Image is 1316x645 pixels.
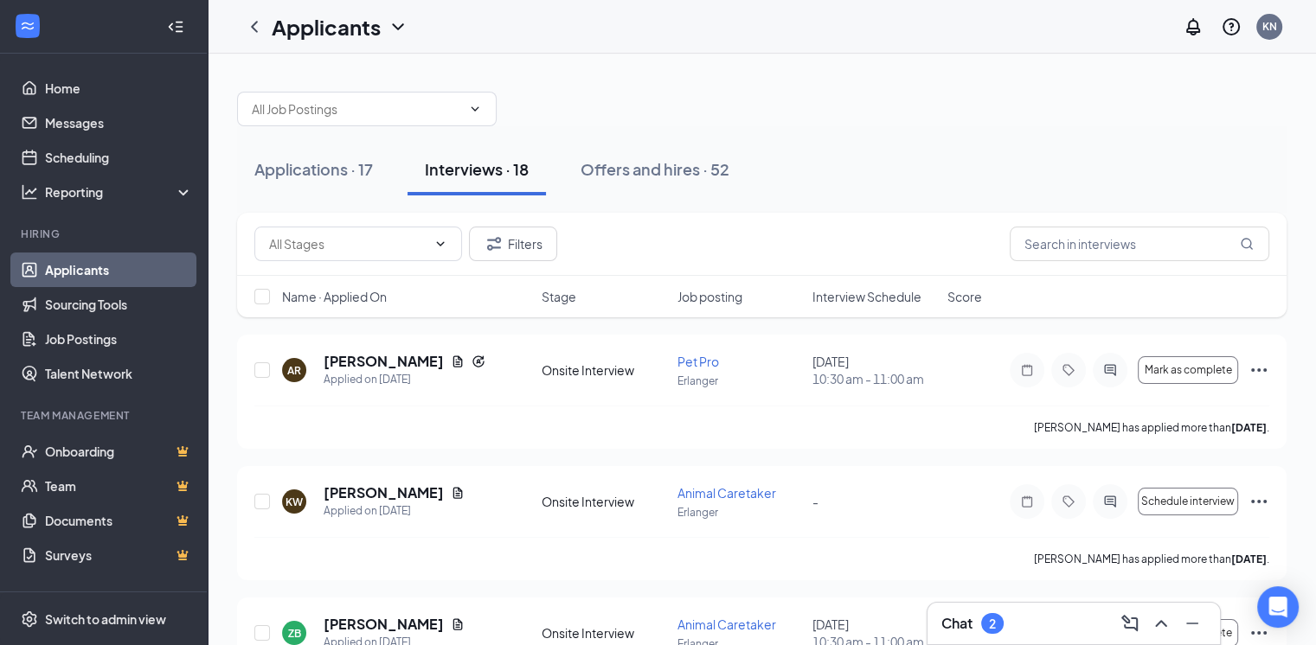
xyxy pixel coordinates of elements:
a: Messages [45,105,193,140]
a: OnboardingCrown [45,434,193,469]
button: Watch Video [172,308,263,339]
p: Please watch this 2-minute video to review the warning signs from the recent phishing email so th... [29,207,247,276]
div: KW [286,495,303,509]
button: ChevronUp [1147,610,1175,637]
h1: Applicants [272,12,381,42]
span: Interview Schedule [812,288,921,305]
div: Hiring [21,227,189,241]
strong: REPORTED [43,121,106,135]
button: Watch it later [167,349,263,380]
svg: Note [1017,495,1037,508]
svg: ChevronDown [468,102,482,116]
div: Onsite Interview [542,493,666,510]
span: Stage [542,288,576,305]
div: Team Management [21,408,189,423]
span: Animal Caretaker [677,616,776,632]
svg: Ellipses [1249,623,1269,643]
a: Job Postings [45,322,193,356]
div: Applications · 17 [254,158,373,180]
svg: Note [1017,363,1037,377]
svg: Ellipses [1249,491,1269,512]
p: Phishing is getting sophisticated, with red flags less apparent. Any email that is suspicious, SP... [29,80,247,149]
b: [DATE] [1231,552,1267,565]
a: Home [45,71,193,105]
div: Onsite Interview [542,624,666,642]
div: Applied on [DATE] [324,371,485,388]
span: - [812,494,818,509]
a: Sourcing Tools [45,287,193,322]
button: Schedule interview [1138,488,1238,515]
p: [PERSON_NAME] has applied more than . [1034,552,1269,566]
div: Interviews · 18 [425,158,529,180]
svg: Document [451,617,465,631]
p: [PERSON_NAME] has applied more than . [1034,420,1269,435]
span: Schedule interview [1141,495,1235,508]
div: [DATE] [812,353,937,387]
svg: Collapse [167,18,184,35]
svg: Document [451,486,465,500]
svg: ChevronDown [433,237,447,251]
input: All Stages [269,234,427,253]
button: ComposeMessage [1116,610,1144,637]
a: SurveysCrown [45,538,193,572]
a: TeamCrown [45,469,193,503]
h5: [PERSON_NAME] [324,615,444,634]
svg: ActiveChat [1100,495,1120,508]
svg: Tag [1058,495,1079,508]
div: Reporting [45,183,194,201]
svg: ChevronDown [388,16,408,37]
svg: QuestionInfo [1221,16,1242,37]
svg: ActiveChat [1100,363,1120,377]
svg: Filter [484,233,504,254]
svg: WorkstreamLogo [19,17,36,35]
div: Payroll [21,590,189,604]
span: Mark as complete [1144,364,1231,376]
span: Name · Applied On [282,288,387,305]
a: Talent Network [45,356,193,391]
div: 2 [989,616,996,631]
svg: Analysis [21,183,38,201]
img: 1755887412032553598.png [12,12,29,29]
div: Onsite Interview [542,361,666,379]
div: Offers and hires · 52 [581,158,729,180]
a: Scheduling [45,140,193,175]
svg: Tag [1058,363,1079,377]
h3: Chat [941,614,973,633]
p: Erlanger [677,505,802,520]
h5: [PERSON_NAME] [324,483,444,502]
svg: ComposeMessage [1120,613,1140,634]
h5: [PERSON_NAME] [324,352,444,371]
svg: ChevronUp [1151,613,1172,634]
img: 1755887412032553598.png [2,2,36,36]
div: KN [1262,19,1277,34]
svg: Ellipses [1249,360,1269,380]
div: Open Intercom Messenger [1257,586,1299,628]
span: Job posting [677,288,742,305]
span: 10:30 am - 11:00 am [812,370,937,387]
svg: Notifications [1183,16,1204,37]
b: [DATE] [1231,421,1267,434]
div: ZB [288,626,301,641]
svg: ChevronLeft [244,16,265,37]
div: Applied on [DATE] [324,502,465,520]
a: DocumentsCrown [45,503,193,538]
span: Animal Caretaker [677,485,776,501]
div: Switch to admin view [45,610,166,628]
div: NVA CyberSecurity [36,12,169,29]
svg: Reapply [472,354,485,368]
svg: Minimize [1182,613,1203,634]
span: Score [947,288,982,305]
svg: Settings [21,610,38,628]
button: Mark as complete [1138,356,1238,384]
p: Erlanger [677,374,802,388]
svg: Document [451,354,465,368]
span: Pet Pro [677,354,719,369]
input: All Job Postings [252,99,461,118]
div: AR [287,363,301,378]
svg: MagnifyingGlass [1240,237,1254,251]
button: Minimize [1178,610,1206,637]
a: Applicants [45,252,193,287]
button: Filter Filters [469,227,557,261]
input: Search in interviews [1010,227,1269,261]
